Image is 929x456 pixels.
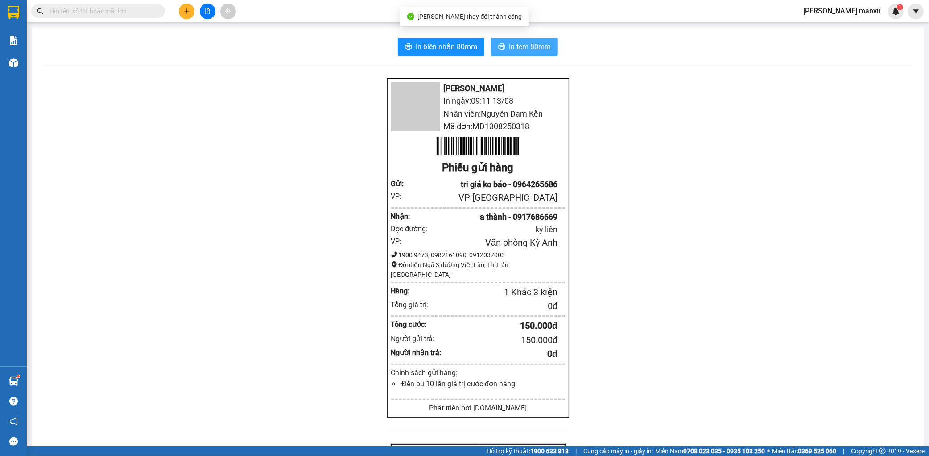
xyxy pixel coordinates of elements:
[7,52,89,71] div: Gửi: VP [GEOGRAPHIC_DATA]
[416,41,477,52] span: In biên nhận 80mm
[220,4,236,19] button: aim
[391,250,565,260] div: 1900 9473, 0982161090, 0912037003
[530,448,569,455] strong: 1900 633 818
[413,191,557,205] div: VP [GEOGRAPHIC_DATA]
[879,448,886,454] span: copyright
[413,236,557,250] div: Văn phòng Kỳ Anh
[37,8,43,14] span: search
[49,6,154,16] input: Tìm tên, số ĐT hoặc mã đơn
[391,178,413,189] div: Gửi :
[200,4,215,19] button: file-add
[434,223,557,236] div: kỳ liên
[912,7,920,15] span: caret-down
[897,4,903,10] sup: 1
[17,375,20,378] sup: 1
[53,38,114,47] text: MD1308250319
[391,285,427,297] div: Hàng:
[400,378,565,389] li: Đền bù 10 lần giá trị cước đơn hàng
[9,377,18,386] img: warehouse-icon
[442,347,557,361] div: 0 đ
[391,299,442,310] div: Tổng giá trị:
[413,178,557,191] div: tri giá ko báo - 0964265686
[398,38,484,56] button: printerIn biên nhận 80mm
[9,417,18,426] span: notification
[407,13,414,20] span: check-circle
[9,36,18,45] img: solution-icon
[391,108,565,120] li: Nhân viên: Nguyên Dam Kền
[391,223,435,234] div: Dọc đường:
[391,261,397,268] span: environment
[391,367,565,378] div: Chính sách gửi hàng:
[391,260,565,280] div: Đối diện Ngã 3 đường Việt Lào, Thị trấn [GEOGRAPHIC_DATA]
[575,446,577,456] span: |
[391,191,413,202] div: VP:
[391,120,565,133] li: Mã đơn: MD1308250318
[225,8,231,14] span: aim
[796,5,888,17] span: [PERSON_NAME].manvu
[683,448,765,455] strong: 0708 023 035 - 0935 103 250
[655,446,765,456] span: Miền Nam
[427,285,558,299] div: 1 Khác 3 kiện
[391,347,442,358] div: Người nhận trả:
[843,446,844,456] span: |
[391,82,565,95] li: [PERSON_NAME]
[498,43,505,51] span: printer
[391,319,442,330] div: Tổng cước:
[391,402,565,414] div: Phát triển bởi [DOMAIN_NAME]
[583,446,653,456] span: Cung cấp máy in - giấy in:
[8,6,19,19] img: logo-vxr
[9,58,18,67] img: warehouse-icon
[391,236,413,247] div: VP:
[798,448,836,455] strong: 0369 525 060
[442,319,557,333] div: 150.000 đ
[772,446,836,456] span: Miền Bắc
[204,8,211,14] span: file-add
[767,449,770,453] span: ⚪️
[179,4,194,19] button: plus
[9,437,18,446] span: message
[442,299,557,313] div: 0 đ
[93,52,160,71] div: Nhận: Dọc Đường
[391,95,565,107] li: In ngày: 09:11 13/08
[413,211,557,223] div: a thành - 0917686669
[391,211,413,222] div: Nhận :
[9,397,18,406] span: question-circle
[898,4,901,10] span: 1
[405,43,412,51] span: printer
[391,159,565,176] div: Phiếu gửi hàng
[391,333,442,344] div: Người gửi trả:
[491,38,558,56] button: printerIn tem 80mm
[487,446,569,456] span: Hỗ trợ kỹ thuật:
[391,251,397,258] span: phone
[442,333,557,347] div: 150.000 đ
[509,41,551,52] span: In tem 80mm
[184,8,190,14] span: plus
[908,4,924,19] button: caret-down
[892,7,900,15] img: icon-new-feature
[418,13,522,20] span: [PERSON_NAME] thay đổi thành công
